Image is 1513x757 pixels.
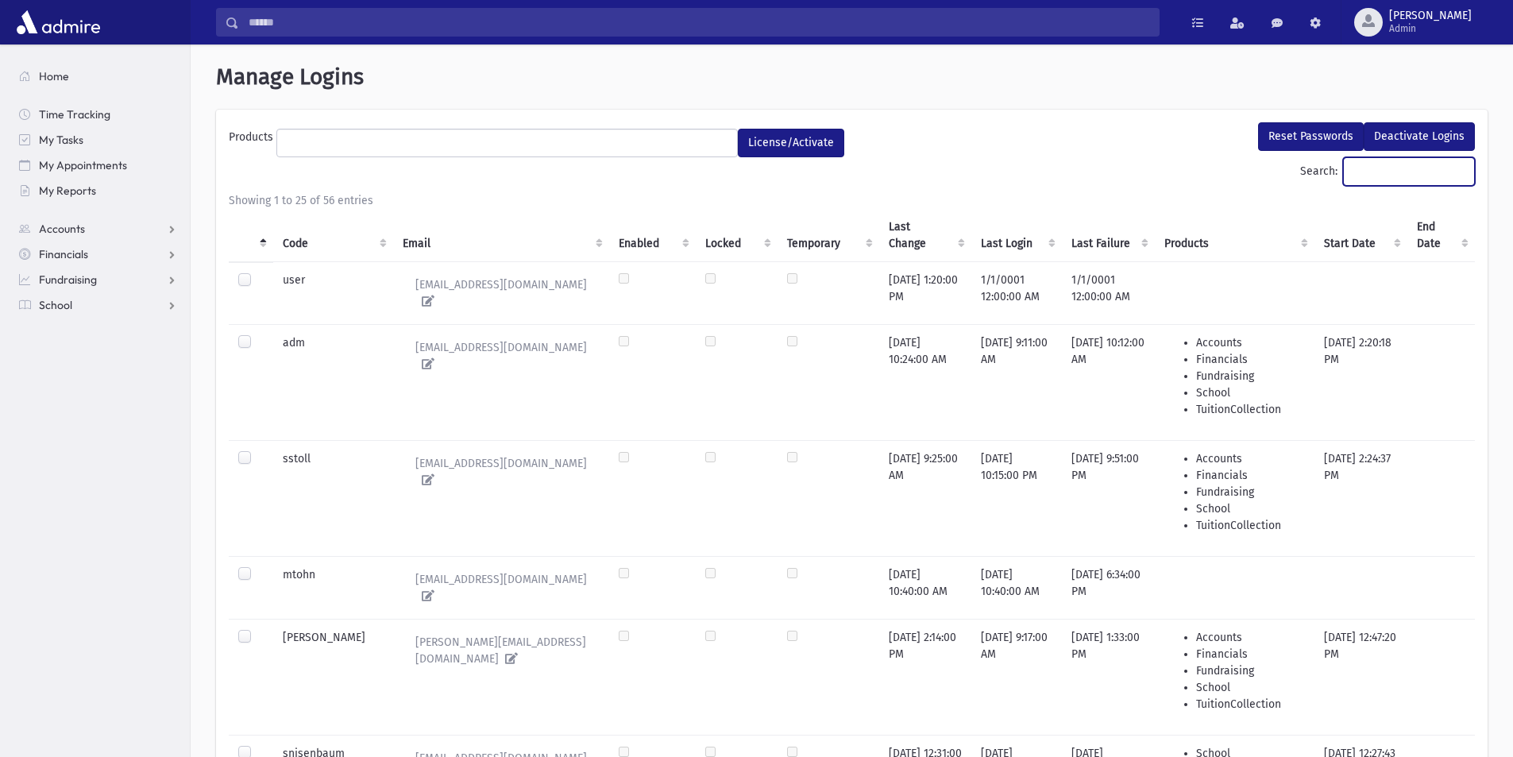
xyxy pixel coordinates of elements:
a: [EMAIL_ADDRESS][DOMAIN_NAME] [403,334,600,377]
li: Fundraising [1196,484,1305,500]
button: Reset Passwords [1258,122,1364,151]
span: Fundraising [39,272,97,287]
td: [DATE] 9:11:00 AM [971,324,1062,440]
th: Email : activate to sort column ascending [393,209,609,262]
li: Accounts [1196,334,1305,351]
span: My Appointments [39,158,127,172]
li: Fundraising [1196,368,1305,384]
a: [EMAIL_ADDRESS][DOMAIN_NAME] [403,272,600,315]
td: sstoll [273,440,392,556]
th: Products : activate to sort column ascending [1155,209,1314,262]
a: [PERSON_NAME][EMAIL_ADDRESS][DOMAIN_NAME] [403,629,600,672]
th: Last Failure : activate to sort column ascending [1062,209,1155,262]
li: Financials [1196,646,1305,662]
td: [DATE] 2:14:00 PM [879,619,971,735]
td: [DATE] 9:17:00 AM [971,619,1062,735]
td: [DATE] 6:34:00 PM [1062,556,1155,619]
td: adm [273,324,392,440]
td: [DATE] 12:47:20 PM [1314,619,1408,735]
img: AdmirePro [13,6,104,38]
label: Products [229,129,276,151]
span: Accounts [39,222,85,236]
a: [EMAIL_ADDRESS][DOMAIN_NAME] [403,566,600,609]
input: Search: [1343,157,1475,186]
td: [DATE] 10:40:00 AM [971,556,1062,619]
label: Search: [1300,157,1475,186]
li: Financials [1196,351,1305,368]
td: [DATE] 9:25:00 AM [879,440,971,556]
span: [PERSON_NAME] [1389,10,1472,22]
a: Home [6,64,190,89]
td: [DATE] 1:33:00 PM [1062,619,1155,735]
td: [DATE] 2:24:37 PM [1314,440,1408,556]
td: mtohn [273,556,392,619]
li: School [1196,679,1305,696]
td: [PERSON_NAME] [273,619,392,735]
a: My Reports [6,178,190,203]
th: Enabled : activate to sort column ascending [609,209,696,262]
th: Last Login : activate to sort column ascending [971,209,1062,262]
td: [DATE] 10:24:00 AM [879,324,971,440]
a: My Appointments [6,153,190,178]
a: School [6,292,190,318]
td: [DATE] 2:20:18 PM [1314,324,1408,440]
li: TuitionCollection [1196,517,1305,534]
li: Fundraising [1196,662,1305,679]
td: user [273,261,392,324]
span: My Reports [39,183,96,198]
a: Financials [6,241,190,267]
th: : activate to sort column descending [229,209,273,262]
span: Time Tracking [39,107,110,122]
span: My Tasks [39,133,83,147]
th: Last Change : activate to sort column ascending [879,209,971,262]
a: Fundraising [6,267,190,292]
td: [DATE] 10:12:00 AM [1062,324,1155,440]
a: Time Tracking [6,102,190,127]
li: Accounts [1196,629,1305,646]
button: Deactivate Logins [1364,122,1475,151]
th: Code : activate to sort column ascending [273,209,392,262]
td: [DATE] 10:15:00 PM [971,440,1062,556]
button: License/Activate [738,129,844,157]
td: 1/1/0001 12:00:00 AM [971,261,1062,324]
input: Search [239,8,1159,37]
td: [DATE] 9:51:00 PM [1062,440,1155,556]
a: [EMAIL_ADDRESS][DOMAIN_NAME] [403,450,600,493]
th: Locked : activate to sort column ascending [696,209,777,262]
li: Accounts [1196,450,1305,467]
li: TuitionCollection [1196,401,1305,418]
td: [DATE] 1:20:00 PM [879,261,971,324]
li: School [1196,384,1305,401]
span: Home [39,69,69,83]
th: Temporary : activate to sort column ascending [778,209,879,262]
th: Start Date : activate to sort column ascending [1314,209,1408,262]
td: [DATE] 10:40:00 AM [879,556,971,619]
a: Accounts [6,216,190,241]
span: Financials [39,247,88,261]
h1: Manage Logins [216,64,1488,91]
th: End Date : activate to sort column ascending [1407,209,1475,262]
span: Admin [1389,22,1472,35]
li: TuitionCollection [1196,696,1305,713]
span: School [39,298,72,312]
a: My Tasks [6,127,190,153]
td: 1/1/0001 12:00:00 AM [1062,261,1155,324]
li: Financials [1196,467,1305,484]
li: School [1196,500,1305,517]
div: Showing 1 to 25 of 56 entries [229,192,1475,209]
